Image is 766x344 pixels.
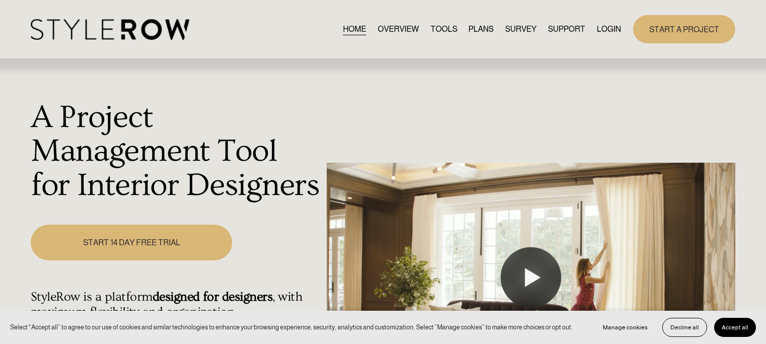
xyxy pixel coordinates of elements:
h1: A Project Management Tool for Interior Designers [31,101,321,203]
strong: designed for designers [153,290,273,304]
a: OVERVIEW [378,22,419,36]
button: Manage cookies [595,318,655,337]
a: TOOLS [431,22,457,36]
a: folder dropdown [548,22,585,36]
button: Decline all [662,318,707,337]
a: HOME [343,22,366,36]
img: StyleRow [31,19,189,40]
a: LOGIN [597,22,621,36]
button: Play [501,247,561,308]
a: PLANS [468,22,494,36]
a: START 14 DAY FREE TRIAL [31,225,232,260]
span: Manage cookies [603,324,648,331]
span: Accept all [722,324,748,331]
button: Accept all [714,318,756,337]
span: Decline all [670,324,699,331]
p: Select “Accept all” to agree to our use of cookies and similar technologies to enhance your brows... [10,322,573,332]
h4: StyleRow is a platform , with maximum flexibility and organization. [31,290,321,320]
a: START A PROJECT [633,15,735,43]
a: SURVEY [505,22,536,36]
span: SUPPORT [548,23,585,35]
